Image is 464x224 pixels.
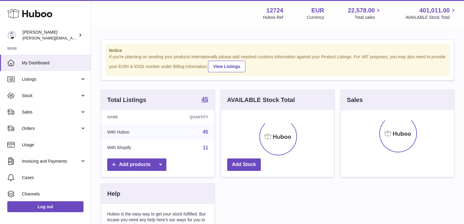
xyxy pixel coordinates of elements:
a: Add Stock [227,158,261,171]
a: Add products [107,158,166,171]
span: Stock [22,93,80,99]
h3: AVAILABLE Stock Total [227,96,295,104]
span: Orders [22,126,80,131]
span: Usage [22,142,86,148]
a: 45 [203,129,208,134]
a: 45 [201,96,208,104]
td: With Shopify [101,140,162,156]
strong: 45 [201,96,208,102]
a: View Listings [208,61,245,72]
span: Channels [22,191,86,197]
h3: Total Listings [107,96,146,104]
div: If you're planning on sending your products internationally please add required customs informati... [109,54,446,72]
span: Cases [22,175,86,181]
a: 11 [203,145,208,150]
span: Listings [22,76,80,82]
h3: Sales [347,96,363,104]
div: Huboo Ref [263,15,283,20]
strong: Notice [109,48,446,53]
th: Quantity [162,110,214,124]
span: 22,578.00 [348,6,375,15]
span: [PERSON_NAME][EMAIL_ADDRESS][DOMAIN_NAME] [22,36,122,40]
strong: EUR [311,6,324,15]
th: Name [101,110,162,124]
span: AVAILABLE Stock Total [405,15,457,20]
div: Currency [307,15,324,20]
span: Invoicing and Payments [22,158,80,164]
a: 22,578.00 Total sales [348,6,382,20]
a: 401,011.00 AVAILABLE Stock Total [405,6,457,20]
span: 401,011.00 [419,6,450,15]
strong: 12724 [266,6,283,15]
h3: Help [107,190,120,198]
div: [PERSON_NAME] [22,29,77,41]
span: Sales [22,109,80,115]
span: Total sales [355,15,382,20]
a: Log out [7,201,84,212]
span: My Dashboard [22,60,86,66]
td: With Huboo [101,124,162,140]
img: sebastian@ffern.co [7,31,16,40]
